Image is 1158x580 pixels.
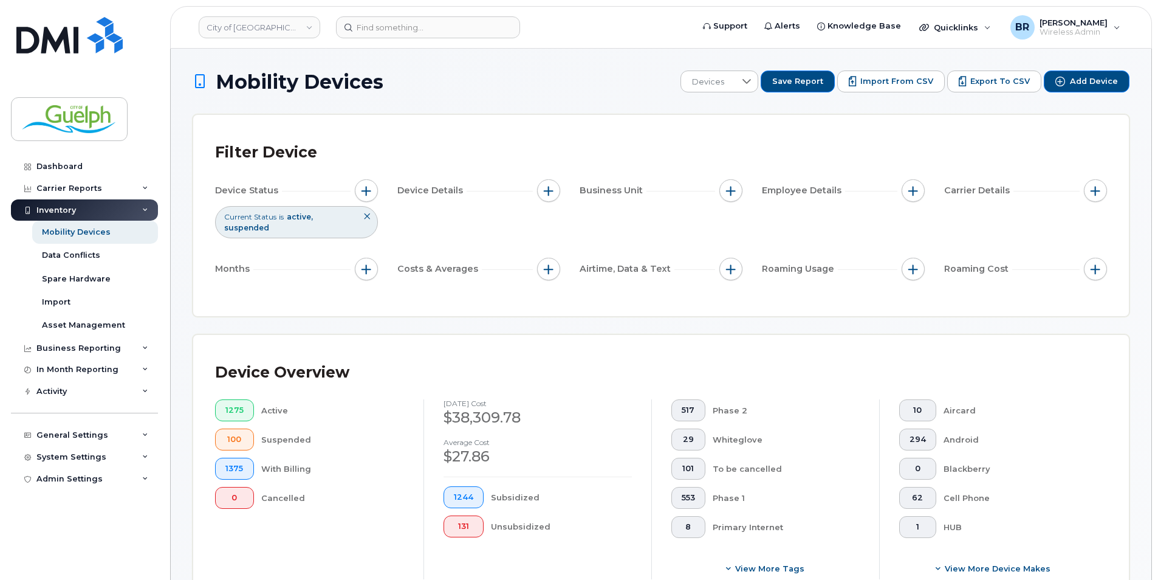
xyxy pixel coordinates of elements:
button: 8 [671,516,705,538]
span: 0 [225,493,244,503]
div: Filter Device [215,137,317,168]
span: active [287,212,313,221]
button: 517 [671,399,705,421]
button: 10 [899,399,936,421]
span: 1375 [225,464,244,474]
button: View more tags [671,558,860,579]
div: Cell Phone [944,487,1088,509]
span: Save Report [772,76,823,87]
span: is [279,212,284,222]
div: Primary Internet [713,516,860,538]
span: 131 [454,522,473,531]
span: View more tags [735,563,804,575]
div: Android [944,429,1088,451]
div: Phase 2 [713,399,860,421]
span: 1275 [225,406,244,415]
span: Device Status [215,184,282,197]
div: Aircard [944,399,1088,421]
span: Add Device [1070,76,1118,87]
button: 100 [215,429,254,451]
button: 62 [899,487,936,509]
span: 101 [682,464,695,474]
span: 553 [682,493,695,503]
span: Devices [681,71,735,93]
div: Phase 1 [713,487,860,509]
div: Active [261,399,405,421]
div: Unsubsidized [491,516,632,537]
span: 8 [682,522,695,532]
button: 1 [899,516,936,538]
div: With Billing [261,458,405,480]
span: Roaming Usage [762,263,838,275]
span: Device Details [397,184,467,197]
button: Save Report [761,71,835,92]
span: 1 [910,522,926,532]
div: To be cancelled [713,458,860,480]
div: Whiteglove [713,429,860,451]
div: Subsidized [491,486,632,508]
div: HUB [944,516,1088,538]
span: Airtime, Data & Text [580,263,674,275]
span: Employee Details [762,184,845,197]
span: Mobility Devices [216,71,383,92]
span: 100 [225,435,244,444]
button: Export to CSV [947,71,1041,92]
span: Roaming Cost [944,263,1012,275]
button: 294 [899,429,936,451]
button: 0 [899,458,936,480]
button: 553 [671,487,705,509]
button: 1244 [444,486,484,508]
span: Costs & Averages [397,263,482,275]
span: 10 [910,406,926,415]
span: 0 [910,464,926,474]
div: Suspended [261,429,405,451]
button: 101 [671,458,705,480]
div: Blackberry [944,458,1088,480]
span: 294 [910,435,926,444]
span: 29 [682,435,695,444]
button: View More Device Makes [899,558,1088,579]
span: View More Device Makes [945,563,1050,575]
span: Business Unit [580,184,646,197]
span: suspended [224,223,269,232]
button: 29 [671,429,705,451]
div: Device Overview [215,357,349,388]
span: Carrier Details [944,184,1013,197]
span: 1244 [454,492,473,502]
span: Current Status [224,212,276,222]
h4: [DATE] cost [444,399,632,407]
button: 1275 [215,399,254,421]
span: Import from CSV [860,76,933,87]
button: 1375 [215,458,254,480]
span: Months [215,263,253,275]
button: Import from CSV [837,71,945,92]
span: 517 [682,406,695,415]
span: Export to CSV [970,76,1030,87]
div: $38,309.78 [444,407,632,428]
button: 131 [444,516,484,537]
div: Cancelled [261,487,405,509]
h4: Average cost [444,438,632,446]
button: 0 [215,487,254,509]
div: $27.86 [444,446,632,467]
button: Add Device [1044,71,1129,92]
span: 62 [910,493,926,503]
